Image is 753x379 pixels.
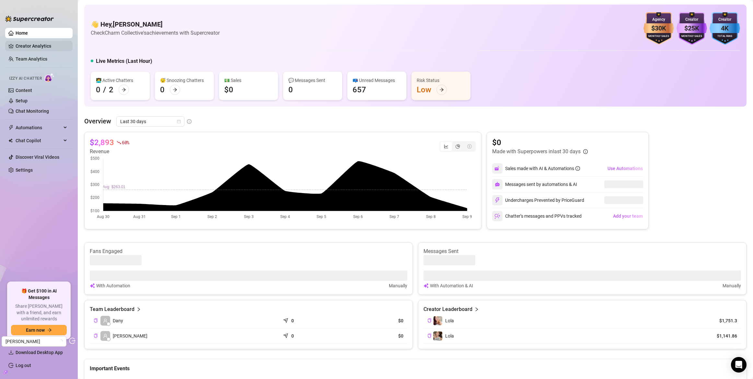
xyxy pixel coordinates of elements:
span: thunderbolt [8,125,14,130]
div: 0 [96,85,100,95]
img: svg%3e [494,197,500,203]
article: $1,141.86 [708,333,737,339]
div: $30K [643,23,674,33]
span: Add your team [613,213,643,219]
div: Monthly Sales [677,34,707,39]
button: Copy Teammate ID [94,318,98,323]
div: Creator [710,17,740,23]
article: $0 [348,333,403,339]
article: With Automation [96,282,130,289]
img: svg%3e [494,166,500,171]
img: svg%3e [423,282,429,289]
div: Total Fans [710,34,740,39]
span: user [103,334,108,338]
article: Fans Engaged [90,248,407,255]
div: segmented control [440,141,476,152]
span: Last 30 days [120,117,180,126]
div: Monthly Sales [643,34,674,39]
a: Creator Analytics [16,41,67,51]
span: Automations [16,122,62,133]
img: Lola [433,316,442,325]
img: AI Chatter [44,73,54,82]
span: user [103,318,108,323]
a: Content [16,88,32,93]
span: arrow-right [47,328,52,332]
span: Zach M [6,337,63,346]
span: Use Automations [608,166,643,171]
div: 💵 Sales [224,77,273,84]
article: $0 [348,317,403,324]
span: logout [69,338,75,344]
span: calendar [177,120,181,123]
span: Download Desktop App [16,350,63,355]
button: Copy Teammate ID [94,333,98,338]
span: 60 % [122,139,129,145]
a: Discover Viral Videos [16,155,59,160]
span: line-chart [444,144,448,149]
button: Copy Creator ID [427,318,432,323]
img: svg%3e [90,282,95,289]
article: Creator Leaderboard [423,305,472,313]
button: Copy Creator ID [427,333,432,338]
button: Use Automations [607,163,643,174]
span: pie-chart [456,144,460,149]
img: blue-badge-DgoSNQY1.svg [710,12,740,45]
a: Settings [16,167,33,173]
div: Chatter’s messages and PPVs tracked [492,211,582,221]
span: copy [427,334,432,338]
span: download [8,350,14,355]
a: Team Analytics [16,56,47,62]
a: Setup [16,98,28,103]
article: Made with Superpowers in last 30 days [492,148,581,155]
div: 💬 Messages Sent [288,77,337,84]
a: Chat Monitoring [16,109,49,114]
article: Overview [84,116,111,126]
h4: 👋 Hey, [PERSON_NAME] [91,20,220,29]
div: Undercharges Prevented by PriceGuard [492,195,584,205]
div: 😴 Snoozing Chatters [160,77,209,84]
span: Izzy AI Chatter [9,75,42,82]
span: Lola [445,318,454,323]
article: Check Charm Collective's achievements with Supercreator [91,29,220,37]
span: arrow-right [173,87,177,92]
span: Lola [445,333,454,339]
button: Earn nowarrow-right [11,325,67,335]
div: Creator [677,17,707,23]
span: copy [427,318,432,323]
span: arrow-right [439,87,444,92]
span: loading [58,339,63,344]
h5: Live Metrics (Last Hour) [96,57,152,65]
img: svg%3e [494,213,500,219]
img: bronze-badge-qSZam9Wu.svg [643,12,674,45]
span: info-circle [583,149,588,154]
span: Earn now [26,327,45,333]
article: With Automation & AI [430,282,473,289]
span: right [136,305,141,313]
div: Important Events [90,359,741,373]
div: Open Intercom Messenger [731,357,747,373]
span: Chat Copilot [16,135,62,146]
div: 0 [160,85,165,95]
span: fall [117,140,121,145]
span: Dany [113,317,123,324]
span: arrow-right [122,87,126,92]
article: $1,751.3 [708,317,737,324]
article: 0 [291,333,294,339]
span: info-circle [575,166,580,171]
article: $2,893 [90,137,114,148]
div: Risk Status [417,77,465,84]
span: right [474,305,479,313]
span: build [3,370,8,374]
span: send [283,332,290,338]
img: Lola [433,331,442,340]
span: 🎁 Get $100 in AI Messages [11,288,67,301]
div: Sales made with AI & Automations [505,165,580,172]
div: 2 [109,85,113,95]
div: 📪 Unread Messages [353,77,401,84]
div: 👩‍💻 Active Chatters [96,77,145,84]
span: info-circle [187,119,191,124]
article: 0 [291,317,294,324]
article: Manually [389,282,407,289]
article: Messages Sent [423,248,741,255]
span: send [283,316,290,323]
